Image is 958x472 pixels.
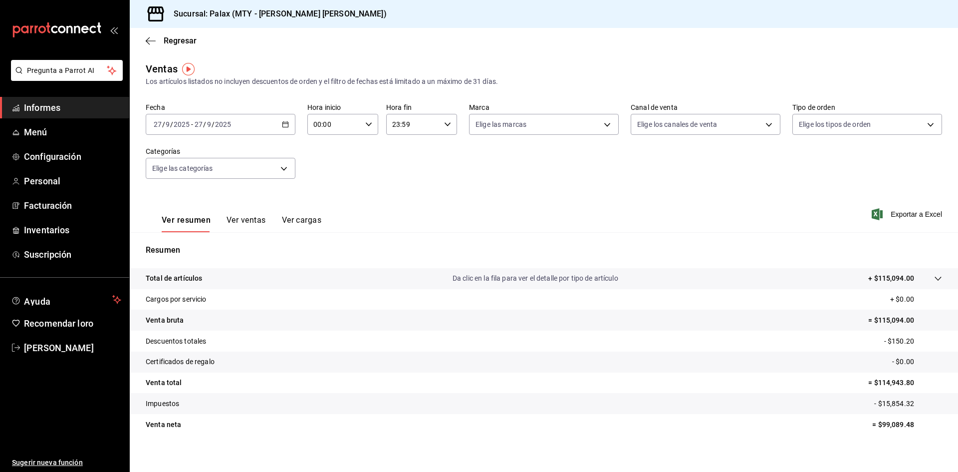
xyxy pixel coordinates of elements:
input: ---- [215,120,232,128]
div: pestañas de navegación [162,215,321,232]
button: abrir_cajón_menú [110,26,118,34]
input: -- [165,120,170,128]
font: / [162,120,165,128]
a: Pregunta a Parrot AI [7,72,123,83]
font: Recomendar loro [24,318,93,329]
font: Ventas [146,63,178,75]
font: = $115,094.00 [868,316,914,324]
font: Elige los tipos de orden [799,120,871,128]
font: Facturación [24,200,72,211]
font: Venta total [146,379,182,387]
font: Fecha [146,103,165,111]
font: + $0.00 [890,295,914,303]
font: Personal [24,176,60,186]
font: Informes [24,102,60,113]
font: - $0.00 [892,358,914,366]
font: Sugerir nueva función [12,459,83,467]
font: Tipo de orden [792,103,835,111]
font: Ver resumen [162,215,211,225]
button: Exportar a Excel [874,208,942,220]
font: + $115,094.00 [868,274,914,282]
font: Cargos por servicio [146,295,207,303]
input: -- [207,120,212,128]
font: Elige los canales de venta [637,120,717,128]
font: Venta neta [146,421,181,429]
font: - [191,120,193,128]
font: Total de artículos [146,274,202,282]
font: Certificados de regalo [146,358,215,366]
font: Descuentos totales [146,337,206,345]
input: -- [194,120,203,128]
font: Da clic en la fila para ver el detalle por tipo de artículo [453,274,618,282]
font: Canal de venta [631,103,678,111]
button: Pregunta a Parrot AI [11,60,123,81]
font: Elige las categorías [152,164,213,172]
font: Marca [469,103,489,111]
input: ---- [173,120,190,128]
font: / [170,120,173,128]
font: Elige las marcas [476,120,526,128]
font: [PERSON_NAME] [24,343,94,353]
img: Marcador de información sobre herramientas [182,63,195,75]
font: Inventarios [24,225,69,235]
font: Suscripción [24,249,71,260]
font: / [212,120,215,128]
font: Los artículos listados no incluyen descuentos de orden y el filtro de fechas está limitado a un m... [146,77,498,85]
input: -- [153,120,162,128]
font: - $150.20 [884,337,914,345]
font: = $114,943.80 [868,379,914,387]
font: Regresar [164,36,197,45]
font: Hora inicio [307,103,341,111]
font: Ver cargas [282,215,322,225]
font: Menú [24,127,47,137]
font: Configuración [24,151,81,162]
font: = $99,089.48 [872,421,914,429]
font: Ver ventas [227,215,266,225]
font: Categorías [146,147,180,155]
font: Ayuda [24,296,51,307]
font: Exportar a Excel [891,210,942,218]
font: Hora fin [386,103,412,111]
button: Regresar [146,36,197,45]
font: Resumen [146,245,180,255]
font: Venta bruta [146,316,184,324]
font: Impuestos [146,400,179,408]
font: - $15,854.32 [874,400,914,408]
font: Pregunta a Parrot AI [27,66,95,74]
font: Sucursal: Palax (MTY - [PERSON_NAME] [PERSON_NAME]) [174,9,387,18]
font: / [203,120,206,128]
